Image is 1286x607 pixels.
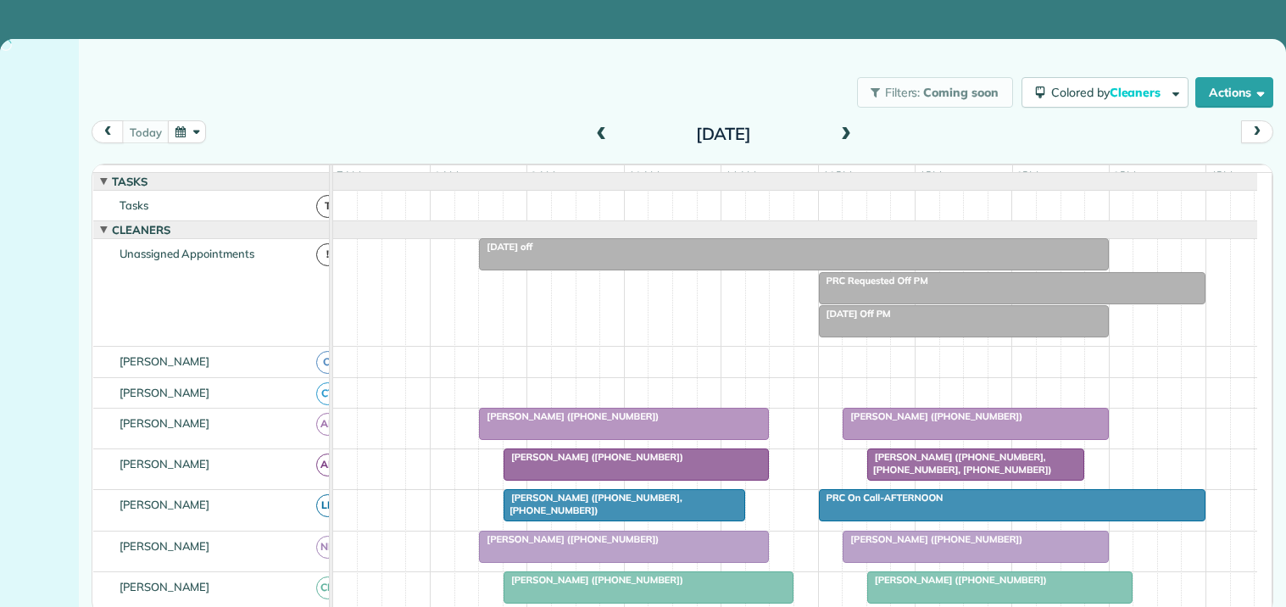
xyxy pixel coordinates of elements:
[916,169,945,182] span: 1pm
[116,198,152,212] span: Tasks
[316,382,339,405] span: CT
[316,536,339,559] span: ND
[92,120,124,143] button: prev
[617,125,829,143] h2: [DATE]
[503,451,684,463] span: [PERSON_NAME] ([PHONE_NUMBER])
[923,85,999,100] span: Coming soon
[1206,169,1236,182] span: 4pm
[1195,77,1273,108] button: Actions
[842,533,1023,545] span: [PERSON_NAME] ([PHONE_NUMBER])
[116,580,214,593] span: [PERSON_NAME]
[316,413,339,436] span: AH
[866,574,1048,586] span: [PERSON_NAME] ([PHONE_NUMBER])
[818,275,929,287] span: PRC Requested Off PM
[625,169,663,182] span: 10am
[316,454,339,476] span: AR
[116,416,214,430] span: [PERSON_NAME]
[122,120,169,143] button: today
[1110,169,1139,182] span: 3pm
[527,169,559,182] span: 9am
[316,576,339,599] span: CM
[818,492,944,504] span: PRC On Call-AFTERNOON
[478,241,533,253] span: [DATE] off
[333,169,365,182] span: 7am
[478,410,660,422] span: [PERSON_NAME] ([PHONE_NUMBER])
[818,308,892,320] span: [DATE] Off PM
[316,195,339,218] span: T
[503,574,684,586] span: [PERSON_NAME] ([PHONE_NUMBER])
[1013,169,1043,182] span: 2pm
[1110,85,1164,100] span: Cleaners
[116,386,214,399] span: [PERSON_NAME]
[116,247,258,260] span: Unassigned Appointments
[885,85,921,100] span: Filters:
[116,354,214,368] span: [PERSON_NAME]
[316,494,339,517] span: LH
[109,175,151,188] span: Tasks
[1241,120,1273,143] button: next
[109,223,174,237] span: Cleaners
[116,457,214,471] span: [PERSON_NAME]
[316,243,339,266] span: !
[1051,85,1166,100] span: Colored by
[116,498,214,511] span: [PERSON_NAME]
[316,351,339,374] span: CJ
[842,410,1023,422] span: [PERSON_NAME] ([PHONE_NUMBER])
[1022,77,1189,108] button: Colored byCleaners
[819,169,855,182] span: 12pm
[116,539,214,553] span: [PERSON_NAME]
[866,451,1053,475] span: [PERSON_NAME] ([PHONE_NUMBER], [PHONE_NUMBER], [PHONE_NUMBER])
[503,492,682,515] span: [PERSON_NAME] ([PHONE_NUMBER], [PHONE_NUMBER])
[431,169,462,182] span: 8am
[478,533,660,545] span: [PERSON_NAME] ([PHONE_NUMBER])
[721,169,760,182] span: 11am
